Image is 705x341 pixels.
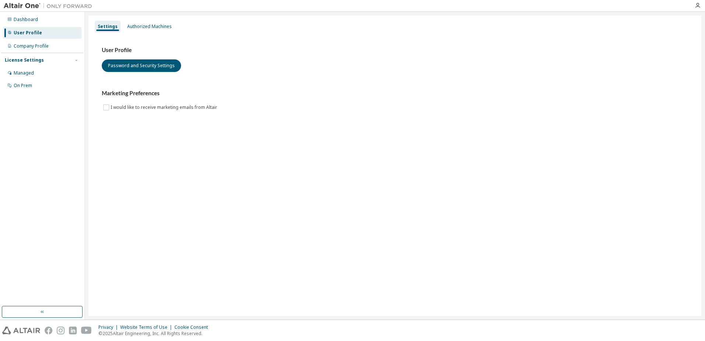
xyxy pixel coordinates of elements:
div: Cookie Consent [174,324,212,330]
div: Website Terms of Use [120,324,174,330]
img: Altair One [4,2,96,10]
div: User Profile [14,30,42,36]
label: I would like to receive marketing emails from Altair [111,103,219,112]
img: linkedin.svg [69,327,77,334]
p: © 2025 Altair Engineering, Inc. All Rights Reserved. [98,330,212,337]
img: altair_logo.svg [2,327,40,334]
img: instagram.svg [57,327,65,334]
img: facebook.svg [45,327,52,334]
div: License Settings [5,57,44,63]
div: Dashboard [14,17,38,23]
div: On Prem [14,83,32,89]
h3: User Profile [102,46,688,54]
div: Settings [98,24,118,30]
div: Authorized Machines [127,24,172,30]
img: youtube.svg [81,327,92,334]
div: Managed [14,70,34,76]
h3: Marketing Preferences [102,90,688,97]
button: Password and Security Settings [102,59,181,72]
div: Company Profile [14,43,49,49]
div: Privacy [98,324,120,330]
